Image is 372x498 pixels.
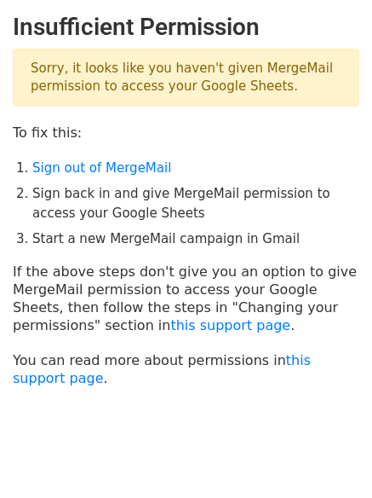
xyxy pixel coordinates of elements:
a: this support page [170,317,290,333]
a: this support page [13,352,311,386]
p: To fix this: [13,124,359,142]
li: Sign back in and give MergeMail permission to access your Google Sheets [32,184,359,223]
p: You can read more about permissions in . [13,351,359,387]
p: If the above steps don't give you an option to give MergeMail permission to access your Google Sh... [13,263,359,334]
a: Sign out of MergeMail [32,160,171,176]
h2: Insufficient Permission [13,13,359,42]
li: Start a new MergeMail campaign in Gmail [32,229,359,249]
p: Sorry, it looks like you haven't given MergeMail permission to access your Google Sheets. [13,49,359,107]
